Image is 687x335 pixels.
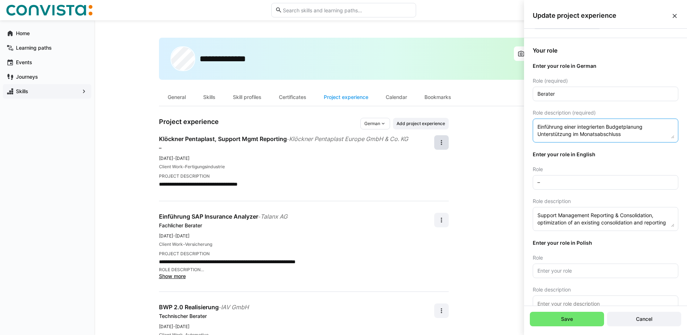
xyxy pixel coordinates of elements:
[159,222,434,229] div: Fachlicher Berater
[159,173,434,179] div: PROJECT DESCRIPTION
[175,156,189,161] span: [DATE]
[282,7,412,13] input: Search skills and learning paths…
[159,313,434,320] div: Technischer Berater
[159,251,434,257] div: PROJECT DESCRIPTION
[533,12,671,20] span: Update project experience
[537,268,674,274] input: Enter your role
[185,164,225,170] span: Fertigungsindustrie
[173,232,175,239] span: -
[194,88,224,106] div: Skills
[221,303,249,311] span: IAV GmbH
[159,118,360,129] h3: Project experience
[159,164,183,170] span: Client Work
[159,213,258,220] span: Einführung SAP Insurance Analyzer
[159,241,183,247] span: Client Work
[533,166,543,172] span: Role
[159,135,287,142] span: Klöckner Pentaplast, Support Mgmt Reporting
[159,267,434,273] div: ROLE DESCRIPTION
[159,156,173,161] span: [DATE]
[533,287,571,293] span: Role description
[159,233,173,239] span: [DATE]
[260,213,288,220] span: Talanx AG
[607,312,681,326] button: Cancel
[560,315,574,323] span: Save
[533,151,678,158] span: Enter your role in English
[533,63,678,69] span: Enter your role in German
[219,304,221,310] span: -
[173,323,175,329] span: -
[258,214,260,220] span: -
[514,46,567,61] button: Upload picture
[533,78,568,84] span: Role (required)
[159,324,173,329] span: [DATE]
[377,88,416,106] div: Calendar
[533,198,571,204] span: Role description
[416,88,460,106] div: Bookmarks
[175,324,189,329] span: [DATE]
[393,118,449,129] button: Add project experience
[364,121,380,127] span: German
[289,135,408,142] span: Klöckner Pentaplast Europe GmbH & Co. KG
[533,255,543,261] span: Role
[183,163,185,170] span: -
[530,312,604,326] button: Save
[159,303,219,311] span: BWP 2.0 Realisierung
[635,315,653,323] span: Cancel
[533,47,678,54] span: Your role
[173,155,175,161] span: -
[287,136,289,142] span: -
[396,121,446,127] span: Add project experience
[315,88,377,106] div: Project experience
[159,273,186,279] span: Show more
[537,91,674,97] input: Enter your role
[533,110,596,116] span: Role description (required)
[183,241,185,248] span: -
[175,233,189,239] span: [DATE]
[224,88,270,106] div: Skill profiles
[159,144,434,152] div: –
[185,241,212,247] span: Versicherung
[270,88,315,106] div: Certificates
[533,240,678,246] span: Enter your role in Polish
[159,88,194,106] div: General
[537,179,674,186] input: Enter your role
